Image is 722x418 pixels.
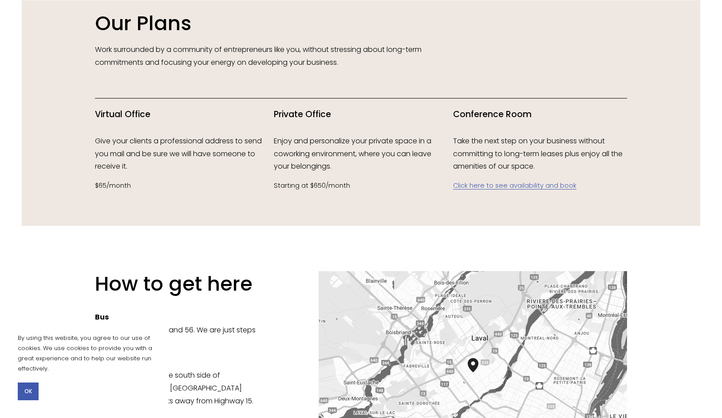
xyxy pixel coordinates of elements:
[453,181,576,190] a: Click here to see availability and book
[274,180,448,192] p: Starting at $650/month
[95,180,269,192] p: $65/month
[95,43,448,69] p: Work surrounded by a community of entrepreneurs like you, without stressing about long-term commi...
[9,324,169,409] section: Cookie banner
[453,109,627,121] h4: Conference Room
[95,312,109,322] strong: Bus
[274,135,448,173] p: Enjoy and personalize your private space in a coworking environment, where you can leave your bel...
[95,135,269,173] p: Give your clients a professional address to send you mail and be sure we will have someone to rec...
[453,135,627,173] p: Take the next step on your business without committing to long-term leases plus enjoy all the ame...
[95,311,269,349] p: Take bus lines 45, 50, and 56. We are just steps away from the stop.
[468,358,489,386] div: Vic Collective 1430 Boul. St-Martin Ouest Laval, Canada
[95,11,627,36] h2: Our Plans
[18,383,39,400] button: OK
[274,109,448,121] h4: Private Office
[95,357,269,408] p: We are located on the south side of [GEOGRAPHIC_DATA]. [GEOGRAPHIC_DATA][PERSON_NAME]. Blocks awa...
[24,387,32,395] span: OK
[18,333,160,374] p: By using this website, you agree to our use of cookies. We use cookies to provide you with a grea...
[95,109,269,121] h4: Virtual Office
[95,271,269,297] h2: How to get here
